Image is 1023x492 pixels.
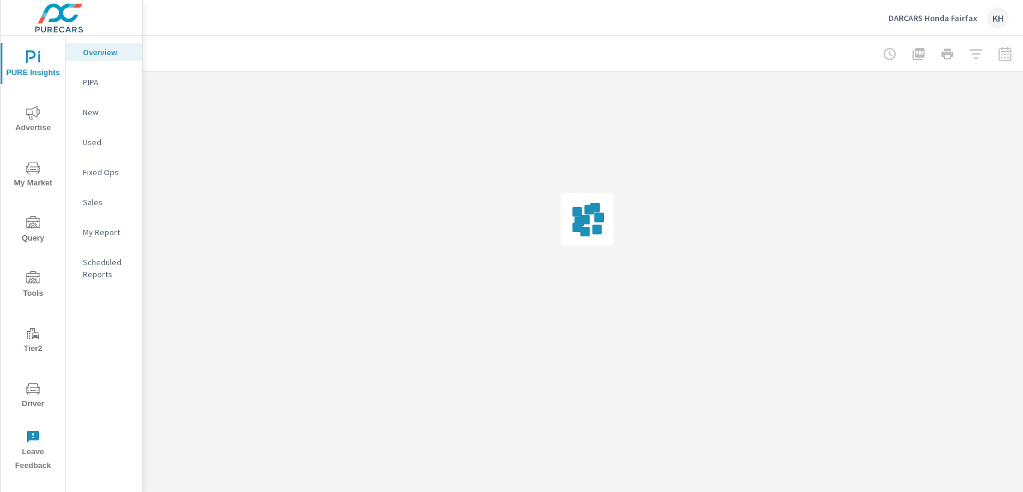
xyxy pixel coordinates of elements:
div: KH [987,7,1009,29]
span: PURE Insights [4,50,62,80]
div: Scheduled Reports [66,253,142,283]
p: New [83,106,133,118]
span: Tier2 [4,326,62,356]
span: Advertise [4,106,62,135]
div: New [66,103,142,121]
span: Leave Feedback [4,430,62,473]
div: Overview [66,43,142,61]
p: Used [83,136,133,148]
div: PIPA [66,73,142,91]
div: Used [66,133,142,151]
div: nav menu [1,36,65,478]
p: Overview [83,46,133,58]
span: Driver [4,382,62,411]
p: Fixed Ops [83,166,133,178]
p: Sales [83,196,133,208]
p: DARCARS Honda Fairfax [889,13,977,23]
span: My Market [4,161,62,190]
span: Tools [4,271,62,301]
p: PIPA [83,76,133,88]
div: Sales [66,193,142,211]
p: My Report [83,226,133,238]
div: My Report [66,223,142,241]
span: Query [4,216,62,245]
p: Scheduled Reports [83,256,133,280]
div: Fixed Ops [66,163,142,181]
